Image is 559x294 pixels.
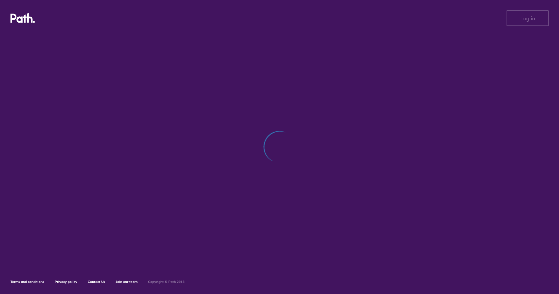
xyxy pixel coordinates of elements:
button: Log in [507,10,549,26]
span: Log in [520,15,535,21]
a: Terms and conditions [10,280,44,284]
a: Join our team [116,280,138,284]
h6: Copyright © Path 2018 [148,280,185,284]
a: Privacy policy [55,280,77,284]
a: Contact Us [88,280,105,284]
